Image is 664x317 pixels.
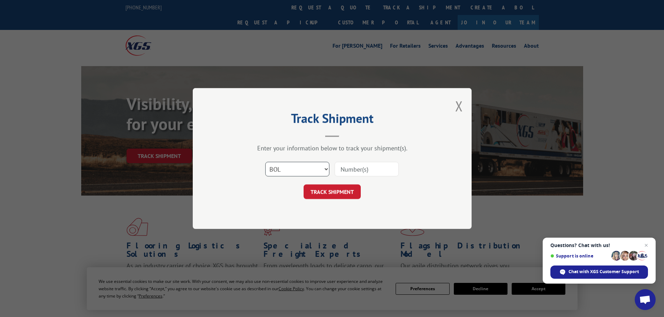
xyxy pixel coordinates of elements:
[568,269,639,275] span: Chat with XGS Customer Support
[228,144,437,152] div: Enter your information below to track your shipment(s).
[335,162,399,176] input: Number(s)
[550,253,609,259] span: Support is online
[455,97,463,115] button: Close modal
[635,289,656,310] div: Open chat
[228,113,437,127] h2: Track Shipment
[304,184,361,199] button: TRACK SHIPMENT
[550,266,648,279] div: Chat with XGS Customer Support
[550,243,648,248] span: Questions? Chat with us!
[642,241,650,249] span: Close chat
